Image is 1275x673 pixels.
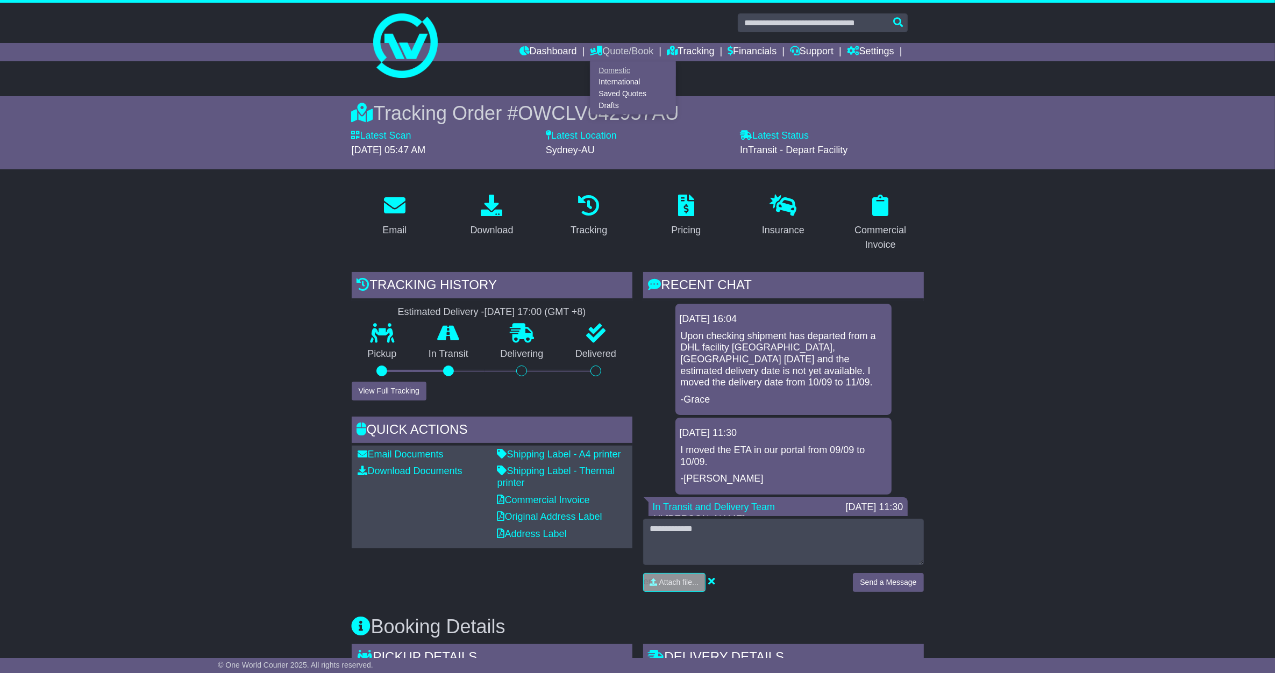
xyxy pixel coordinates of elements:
div: Commercial Invoice [844,223,917,252]
div: Quick Actions [352,417,632,446]
span: Sydney-AU [546,145,595,155]
div: Tracking [571,223,607,238]
div: Insurance [762,223,804,238]
a: Dashboard [519,43,577,61]
p: Delivered [559,348,632,360]
a: Original Address Label [497,511,602,522]
button: Send a Message [853,573,923,592]
a: Download [463,191,520,241]
span: [DATE] 05:47 AM [352,145,426,155]
p: I moved the ETA in our portal from 09/09 to 10/09. [681,445,886,468]
a: Email Documents [358,449,444,460]
a: Address Label [497,528,567,539]
div: Pricing [671,223,701,238]
a: Shipping Label - A4 printer [497,449,621,460]
div: Download [470,223,513,238]
label: Latest Location [546,130,617,142]
h3: Booking Details [352,616,924,638]
p: Hi [PERSON_NAME], [654,514,902,526]
a: Financials [728,43,777,61]
p: Pickup [352,348,413,360]
div: Pickup Details [352,644,632,673]
label: Latest Scan [352,130,411,142]
a: Quote/Book [590,43,653,61]
div: [DATE] 11:30 [680,427,887,439]
div: [DATE] 17:00 (GMT +8) [485,306,586,318]
div: Estimated Delivery - [352,306,632,318]
a: International [590,76,675,88]
a: Insurance [755,191,811,241]
a: Email [375,191,414,241]
span: © One World Courier 2025. All rights reserved. [218,661,373,669]
a: Saved Quotes [590,88,675,100]
a: Download Documents [358,466,462,476]
a: Tracking [667,43,714,61]
a: Drafts [590,99,675,111]
p: In Transit [412,348,485,360]
div: RECENT CHAT [643,272,924,301]
div: Tracking Order # [352,102,924,125]
label: Latest Status [740,130,809,142]
p: -Grace [681,394,886,406]
p: -[PERSON_NAME] [681,473,886,485]
a: Tracking [564,191,614,241]
a: Pricing [664,191,708,241]
div: Delivery Details [643,644,924,673]
p: Delivering [485,348,560,360]
div: Email [382,223,407,238]
div: Tracking history [352,272,632,301]
div: Quote/Book [590,61,676,114]
a: Shipping Label - Thermal printer [497,466,615,488]
p: Upon checking shipment has departed from a DHL facility [GEOGRAPHIC_DATA], [GEOGRAPHIC_DATA] [DAT... [681,331,886,389]
span: InTransit - Depart Facility [740,145,847,155]
a: Commercial Invoice [837,191,924,256]
a: Commercial Invoice [497,495,590,505]
div: [DATE] 11:30 [846,502,903,513]
a: Settings [847,43,894,61]
span: OWCLV642957AU [518,102,679,124]
a: In Transit and Delivery Team [653,502,775,512]
button: View Full Tracking [352,382,426,400]
div: [DATE] 16:04 [680,313,887,325]
a: Support [790,43,834,61]
a: Domestic [590,65,675,76]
